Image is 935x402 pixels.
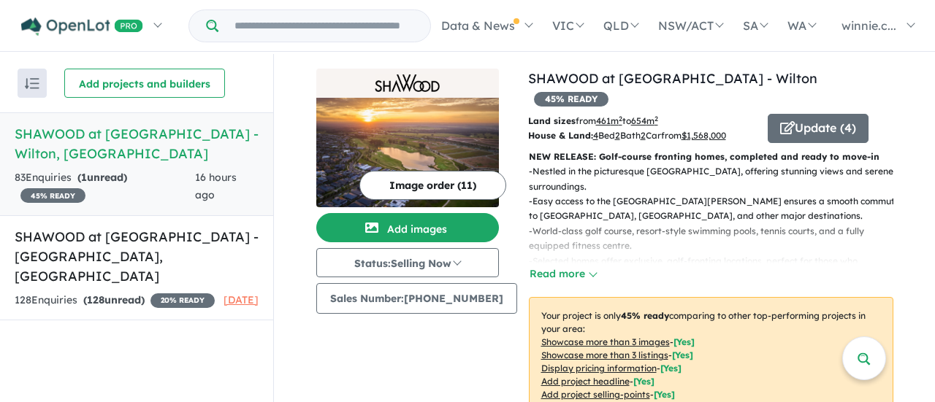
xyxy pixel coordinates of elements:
h5: SHAWOOD at [GEOGRAPHIC_DATA] - Wilton , [GEOGRAPHIC_DATA] [15,124,259,163]
span: [ Yes ] [654,389,675,400]
button: Sales Number:[PHONE_NUMBER] [316,283,517,314]
img: sort.svg [25,78,39,89]
button: Update (4) [768,114,869,143]
button: Add projects and builders [64,69,225,98]
b: House & Land: [528,130,593,141]
u: 2 [641,130,646,141]
span: 128 [87,293,104,306]
img: SHAWOOD at Bingara Gorge - Wilton Logo [322,74,493,92]
u: 4 [593,130,598,141]
button: Add images [316,213,499,242]
p: - World-class golf course, resort-style swimming pools, tennis courts, and a fully equipped fitne... [529,224,905,254]
p: Bed Bath Car from [528,128,757,143]
strong: ( unread) [83,293,145,306]
u: Display pricing information [541,363,657,374]
p: - Selected homes offer exclusive, golf-fronting locations, perfect for those who appreciate a lus... [529,254,905,284]
span: [ Yes ] [673,336,695,347]
u: $ 1,568,000 [682,130,726,141]
a: SHAWOOD at [GEOGRAPHIC_DATA] - Wilton [528,70,817,87]
button: Image order (11) [359,171,506,200]
sup: 2 [619,115,622,123]
u: Add project headline [541,376,630,387]
span: [ Yes ] [633,376,654,387]
span: winnie.c... [841,18,896,33]
p: - Nestled in the picturesque [GEOGRAPHIC_DATA], offering stunning views and serene surroundings. [529,164,905,194]
span: 16 hours ago [195,171,237,201]
span: 1 [81,171,87,184]
img: SHAWOOD at Bingara Gorge - Wilton [316,98,499,207]
u: Showcase more than 3 images [541,336,670,347]
span: [ Yes ] [660,363,682,374]
p: - Easy access to the [GEOGRAPHIC_DATA][PERSON_NAME] ensures a smooth commute to [GEOGRAPHIC_DATA]... [529,194,905,224]
p: from [528,114,757,128]
p: NEW RELEASE: Golf-course fronting homes, completed and ready to move-in [529,150,893,164]
span: [ Yes ] [672,349,693,360]
span: 45 % READY [20,188,85,203]
u: Showcase more than 3 listings [541,349,668,360]
u: 2 [615,130,620,141]
span: 45 % READY [534,92,608,107]
u: 461 m [596,115,622,126]
strong: ( unread) [77,171,127,184]
img: Openlot PRO Logo White [21,18,143,36]
div: 128 Enquir ies [15,292,215,309]
button: Read more [529,266,598,282]
u: 654 m [631,115,658,126]
h5: SHAWOOD at [GEOGRAPHIC_DATA] - [GEOGRAPHIC_DATA] , [GEOGRAPHIC_DATA] [15,227,259,286]
span: to [622,115,658,126]
u: Add project selling-points [541,389,650,400]
span: [DATE] [224,293,259,306]
sup: 2 [654,115,658,123]
button: Status:Selling Now [316,248,499,277]
span: 20 % READY [150,293,215,308]
b: 45 % ready [621,310,669,321]
a: SHAWOOD at Bingara Gorge - Wilton LogoSHAWOOD at Bingara Gorge - Wilton [316,69,499,207]
input: Try estate name, suburb, builder or developer [221,10,427,42]
div: 83 Enquir ies [15,169,195,204]
b: Land sizes [528,115,576,126]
